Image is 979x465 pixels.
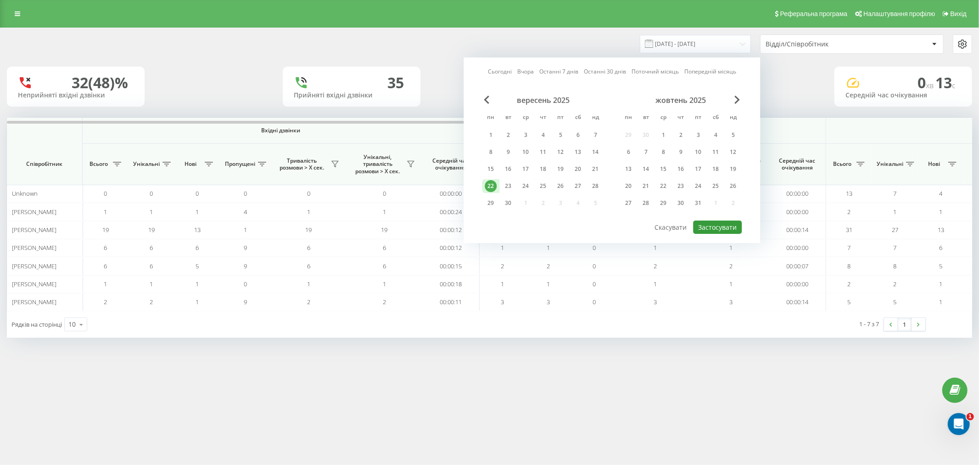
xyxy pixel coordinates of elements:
[967,413,974,420] span: 1
[632,68,679,76] a: Поточний місяць
[244,280,247,288] span: 0
[707,145,724,159] div: сб 11 жовт 2025 р.
[848,298,851,306] span: 5
[620,179,637,193] div: пн 20 жовт 2025 р.
[769,185,826,203] td: 00:00:00
[892,226,898,234] span: 27
[769,239,826,257] td: 00:00:00
[485,180,497,192] div: 22
[244,244,247,252] span: 9
[422,239,480,257] td: 00:00:12
[894,189,897,198] span: 7
[294,91,409,99] div: Прийняті вхідні дзвінки
[620,196,637,210] div: пн 27 жовт 2025 р.
[383,262,386,270] span: 6
[104,280,107,288] span: 1
[501,244,504,252] span: 1
[244,298,247,306] span: 9
[552,162,569,176] div: пт 19 вер 2025 р.
[482,196,499,210] div: пн 29 вер 2025 р.
[572,180,584,192] div: 27
[689,128,707,142] div: пт 3 жовт 2025 р.
[769,293,826,311] td: 00:00:14
[517,162,534,176] div: ср 17 вер 2025 р.
[502,180,514,192] div: 23
[534,179,552,193] div: чт 25 вер 2025 р.
[640,180,652,192] div: 21
[692,180,704,192] div: 24
[482,96,604,105] div: вересень 2025
[482,179,499,193] div: пн 22 вер 2025 р.
[707,128,724,142] div: сб 4 жовт 2025 р.
[654,262,657,270] span: 2
[637,145,655,159] div: вт 7 жовт 2025 р.
[244,189,247,198] span: 0
[584,68,626,76] a: Останні 30 днів
[593,298,596,306] span: 0
[488,68,512,76] a: Сьогодні
[196,298,199,306] span: 1
[672,162,689,176] div: чт 16 жовт 2025 р.
[724,128,742,142] div: нд 5 жовт 2025 р.
[846,189,852,198] span: 13
[692,197,704,209] div: 31
[150,262,153,270] span: 6
[727,163,739,175] div: 19
[11,320,62,329] span: Рядків на сторінці
[587,162,604,176] div: нд 21 вер 2025 р.
[422,203,480,221] td: 00:00:24
[547,244,550,252] span: 1
[517,145,534,159] div: ср 10 вер 2025 р.
[769,221,826,239] td: 00:00:14
[766,40,875,48] div: Відділ/Співробітник
[552,128,569,142] div: пт 5 вер 2025 р.
[917,73,935,92] span: 0
[485,146,497,158] div: 8
[620,162,637,176] div: пн 13 жовт 2025 р.
[196,208,199,216] span: 1
[102,226,109,234] span: 19
[150,280,153,288] span: 1
[692,146,704,158] div: 10
[15,160,74,168] span: Співробітник
[351,153,404,175] span: Унікальні, тривалість розмови > Х сек.
[894,244,897,252] span: 7
[307,244,310,252] span: 6
[275,157,328,171] span: Тривалість розмови > Х сек.
[501,262,504,270] span: 2
[727,180,739,192] div: 26
[655,196,672,210] div: ср 29 жовт 2025 р.
[196,280,199,288] span: 1
[104,189,107,198] span: 0
[846,226,852,234] span: 31
[622,163,634,175] div: 13
[422,293,480,311] td: 00:00:11
[952,80,956,91] span: c
[692,163,704,175] div: 17
[554,146,566,158] div: 12
[517,128,534,142] div: ср 3 вер 2025 р.
[422,185,480,203] td: 00:00:00
[655,162,672,176] div: ср 15 жовт 2025 р.
[552,145,569,159] div: пт 12 вер 2025 р.
[307,189,310,198] span: 0
[707,162,724,176] div: сб 18 жовт 2025 р.
[520,180,531,192] div: 24
[554,129,566,141] div: 5
[554,111,567,125] abbr: п’ятниця
[637,196,655,210] div: вт 28 жовт 2025 р.
[935,73,956,92] span: 13
[12,244,56,252] span: [PERSON_NAME]
[724,179,742,193] div: нд 26 жовт 2025 р.
[729,244,733,252] span: 1
[12,262,56,270] span: [PERSON_NAME]
[776,157,819,171] span: Середній час очікування
[225,160,255,168] span: Пропущені
[194,226,201,234] span: 13
[104,244,107,252] span: 6
[12,208,56,216] span: [PERSON_NAME]
[769,275,826,293] td: 00:00:00
[898,318,912,331] a: 1
[383,298,386,306] span: 2
[587,145,604,159] div: нд 14 вер 2025 р.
